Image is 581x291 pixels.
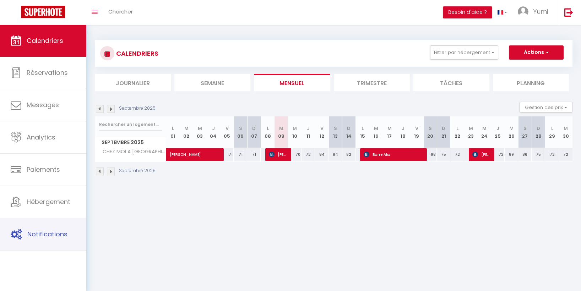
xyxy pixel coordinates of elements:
abbr: D [442,125,445,132]
th: 01 [166,116,180,148]
th: 03 [193,116,207,148]
div: 86 [518,148,532,161]
th: 29 [545,116,559,148]
button: Gestion des prix [520,102,572,112]
abbr: L [267,125,269,132]
th: 18 [396,116,410,148]
button: Besoin d'aide ? [443,6,492,18]
abbr: V [320,125,324,132]
th: 21 [437,116,450,148]
abbr: S [429,125,432,132]
th: 26 [505,116,518,148]
span: Messages [27,100,59,109]
p: Septembre 2025 [119,168,156,174]
th: 05 [220,116,234,148]
th: 30 [559,116,572,148]
div: 70 [288,148,302,161]
span: Chercher [108,8,133,15]
abbr: J [212,125,215,132]
abbr: V [510,125,513,132]
span: Analytics [27,133,55,142]
div: 72 [450,148,464,161]
abbr: M [564,125,568,132]
abbr: M [198,125,202,132]
span: Yumi [533,7,548,16]
th: 17 [383,116,396,148]
div: 82 [342,148,355,161]
th: 25 [491,116,505,148]
span: Calendriers [27,36,63,45]
abbr: M [469,125,473,132]
abbr: M [293,125,297,132]
span: [PERSON_NAME] [170,144,235,158]
div: 98 [423,148,437,161]
abbr: L [551,125,553,132]
abbr: V [415,125,418,132]
th: 22 [450,116,464,148]
span: CHEZ MOI A [GEOGRAPHIC_DATA] [96,148,167,156]
li: Journalier [95,74,171,91]
th: 15 [355,116,369,148]
p: Septembre 2025 [119,105,156,112]
th: 19 [410,116,423,148]
th: 24 [478,116,491,148]
div: 72 [559,148,572,161]
abbr: M [279,125,283,132]
img: ... [518,6,528,17]
abbr: D [347,125,351,132]
th: 06 [234,116,247,148]
abbr: L [172,125,174,132]
button: Actions [509,45,564,60]
th: 20 [423,116,437,148]
abbr: D [537,125,540,132]
img: Super Booking [21,6,65,18]
div: 75 [437,148,450,161]
h3: CALENDRIERS [114,45,158,61]
th: 02 [180,116,193,148]
th: 16 [369,116,383,148]
div: 72 [302,148,315,161]
abbr: M [482,125,487,132]
abbr: L [456,125,458,132]
li: Trimestre [334,74,410,91]
abbr: J [496,125,499,132]
abbr: M [387,125,392,132]
div: 72 [545,148,559,161]
th: 27 [518,116,532,148]
abbr: S [523,125,527,132]
li: Mensuel [254,74,330,91]
a: [PERSON_NAME] [166,148,180,161]
div: 71 [247,148,261,161]
th: 04 [207,116,220,148]
li: Planning [493,74,569,91]
span: Septembre 2025 [95,137,166,148]
abbr: V [226,125,229,132]
img: logout [564,8,573,17]
abbr: L [362,125,364,132]
span: Réservations [27,68,68,77]
th: 13 [328,116,342,148]
div: 84 [328,148,342,161]
th: 08 [261,116,274,148]
div: 84 [315,148,328,161]
th: 11 [302,116,315,148]
th: 23 [464,116,478,148]
div: 71 [234,148,247,161]
li: Tâches [413,74,489,91]
span: Barre Alix [364,148,422,161]
span: Hébergement [27,197,70,206]
div: 89 [505,148,518,161]
abbr: D [252,125,256,132]
abbr: S [334,125,337,132]
span: Notifications [27,230,67,238]
div: 72 [491,148,505,161]
li: Semaine [174,74,250,91]
abbr: J [307,125,310,132]
abbr: M [374,125,378,132]
th: 14 [342,116,355,148]
th: 07 [247,116,261,148]
input: Rechercher un logement... [99,118,162,131]
div: 75 [532,148,545,161]
th: 28 [532,116,545,148]
th: 09 [275,116,288,148]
